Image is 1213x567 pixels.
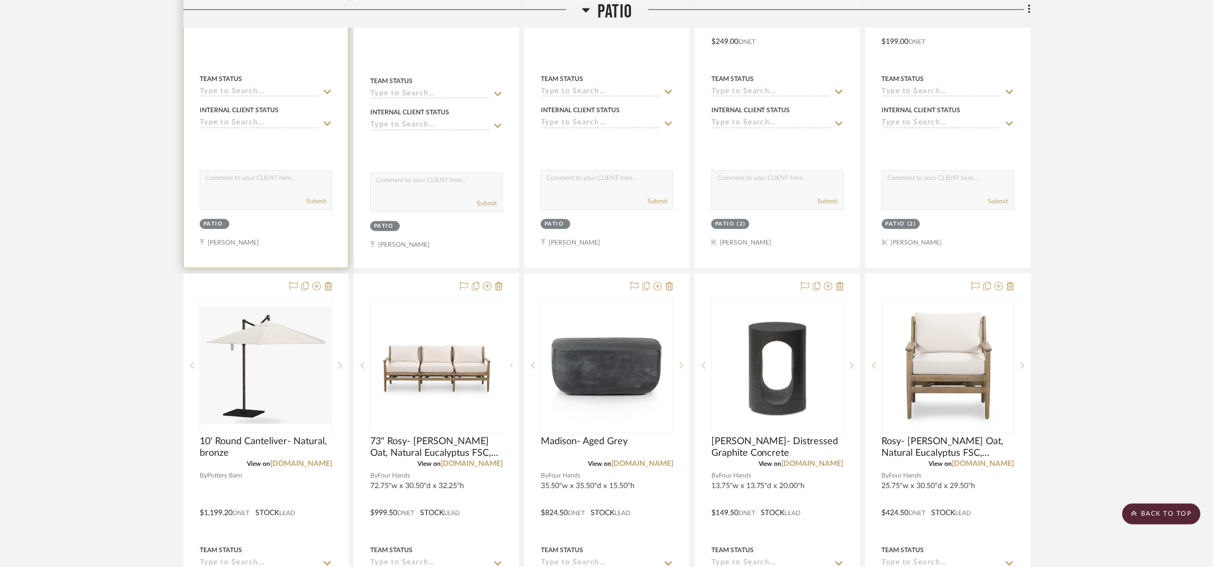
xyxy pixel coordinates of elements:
[541,436,628,448] span: Madison- Aged Grey
[611,461,673,468] a: [DOMAIN_NAME]
[988,197,1009,206] button: Submit
[545,221,564,229] div: Patio
[370,89,490,100] input: Type to Search…
[711,87,831,97] input: Type to Search…
[647,197,667,206] button: Submit
[371,301,502,431] img: 73" Rosy- Lakin Oat, Natural Eucalyptus FSC, Natural Rope
[541,105,620,115] div: Internal Client Status
[882,87,1002,97] input: Type to Search…
[882,471,889,481] span: By
[378,471,410,481] span: Four Hands
[952,461,1014,468] a: [DOMAIN_NAME]
[370,471,378,481] span: By
[370,436,503,460] span: 73" Rosy- [PERSON_NAME] Oat, Natural Eucalyptus FSC, Natural Rope
[759,461,782,467] span: View on
[886,221,905,229] div: Patio
[711,74,754,84] div: Team Status
[541,74,583,84] div: Team Status
[908,221,917,229] div: (2)
[541,119,661,129] input: Type to Search…
[370,76,413,86] div: Team Status
[200,436,332,460] span: 10' Round Canteliver- Natural, bronze
[711,436,844,460] span: [PERSON_NAME]- Distressed Graphite Concrete
[541,546,583,555] div: Team Status
[541,87,661,97] input: Type to Search…
[882,119,1002,129] input: Type to Search…
[200,87,319,97] input: Type to Search…
[370,121,490,131] input: Type to Search…
[588,461,611,467] span: View on
[270,461,332,468] a: [DOMAIN_NAME]
[712,299,843,433] div: 0
[737,221,746,229] div: (2)
[882,546,924,555] div: Team Status
[247,461,270,467] span: View on
[889,471,922,481] span: Four Hands
[200,471,207,481] span: By
[200,74,242,84] div: Team Status
[201,307,331,424] img: 10' Round Canteliver- Natural, bronze
[441,461,503,468] a: [DOMAIN_NAME]
[417,461,441,467] span: View on
[712,301,843,431] img: Sam- Distressed Graphite Concrete
[882,436,1014,460] span: Rosy- [PERSON_NAME] Oat, Natural Eucalyptus FSC, Natural Rope
[306,197,326,206] button: Submit
[782,461,844,468] a: [DOMAIN_NAME]
[200,105,279,115] div: Internal Client Status
[1122,503,1201,525] scroll-to-top-button: BACK TO TOP
[883,301,1013,431] img: Rosy- Lakin Oat, Natural Eucalyptus FSC, Natural Rope
[882,74,924,84] div: Team Status
[711,471,719,481] span: By
[882,105,961,115] div: Internal Client Status
[200,546,242,555] div: Team Status
[818,197,838,206] button: Submit
[203,221,223,229] div: Patio
[711,119,831,129] input: Type to Search…
[542,301,672,431] img: Madison- Aged Grey
[541,471,548,481] span: By
[370,546,413,555] div: Team Status
[711,105,790,115] div: Internal Client Status
[477,199,497,209] button: Submit
[374,223,394,231] div: Patio
[207,471,242,481] span: Pottery Barn
[715,221,735,229] div: Patio
[929,461,952,467] span: View on
[548,471,581,481] span: Four Hands
[719,471,751,481] span: Four Hands
[200,119,319,129] input: Type to Search…
[711,546,754,555] div: Team Status
[370,107,449,117] div: Internal Client Status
